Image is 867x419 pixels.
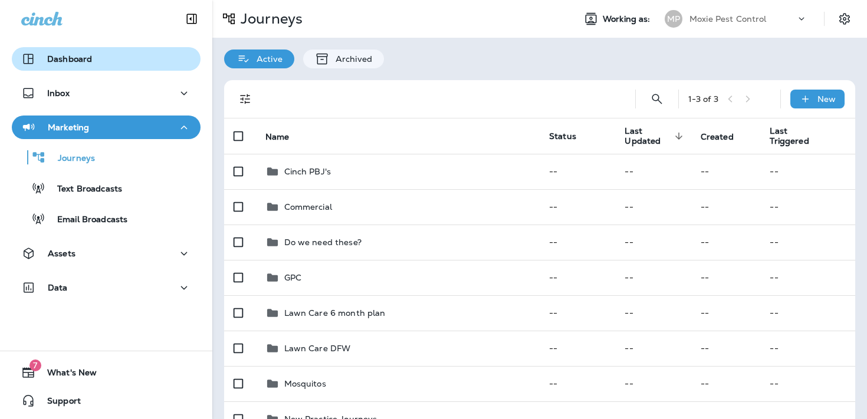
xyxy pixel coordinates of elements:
button: Marketing [12,116,201,139]
span: 7 [29,359,41,371]
p: Moxie Pest Control [689,14,767,24]
button: Journeys [12,145,201,170]
td: -- [615,260,691,295]
p: Assets [48,249,75,258]
td: -- [615,225,691,260]
td: -- [615,331,691,366]
p: Cinch PBJ's [284,167,331,176]
p: Text Broadcasts [45,184,122,195]
button: Filters [234,87,257,111]
span: Created [701,132,734,142]
span: Last Triggered [770,126,809,146]
td: -- [760,295,855,331]
td: -- [540,154,615,189]
button: Collapse Sidebar [175,7,208,31]
td: -- [691,295,761,331]
button: Email Broadcasts [12,206,201,231]
button: Search Journeys [645,87,669,111]
p: Inbox [47,88,70,98]
span: Status [549,131,576,141]
td: -- [691,225,761,260]
td: -- [691,366,761,401]
p: Email Broadcasts [45,215,127,226]
td: -- [691,154,761,189]
div: 1 - 3 of 3 [688,94,718,104]
span: Name [265,132,290,142]
p: GPC [284,273,301,282]
div: MP [665,10,682,28]
td: -- [540,260,615,295]
span: What's New [35,368,97,382]
td: -- [760,366,855,401]
button: 7What's New [12,361,201,384]
p: New [817,94,836,104]
span: Last Triggered [770,126,824,146]
td: -- [691,189,761,225]
td: -- [615,295,691,331]
p: Journeys [236,10,303,28]
td: -- [540,189,615,225]
td: -- [540,366,615,401]
p: Data [48,283,68,292]
td: -- [691,260,761,295]
p: Do we need these? [284,237,362,247]
button: Text Broadcasts [12,176,201,200]
p: Marketing [48,123,89,132]
p: Lawn Care 6 month plan [284,308,386,318]
button: Data [12,276,201,299]
td: -- [540,225,615,260]
button: Dashboard [12,47,201,71]
p: Journeys [46,153,95,164]
span: Name [265,131,305,142]
p: Commercial [284,202,332,212]
td: -- [760,225,855,260]
p: Mosquitos [284,379,326,388]
button: Settings [834,8,855,29]
button: Inbox [12,81,201,105]
td: -- [691,331,761,366]
td: -- [760,260,855,295]
td: -- [540,331,615,366]
td: -- [760,154,855,189]
span: Created [701,131,749,142]
p: Lawn Care DFW [284,344,351,353]
p: Archived [330,54,372,64]
td: -- [615,189,691,225]
td: -- [540,295,615,331]
td: -- [615,366,691,401]
p: Active [251,54,283,64]
span: Support [35,396,81,410]
span: Working as: [603,14,653,24]
td: -- [615,154,691,189]
span: Last Updated [625,126,671,146]
td: -- [760,189,855,225]
button: Assets [12,242,201,265]
p: Dashboard [47,54,92,64]
span: Last Updated [625,126,686,146]
td: -- [760,331,855,366]
button: Support [12,389,201,413]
